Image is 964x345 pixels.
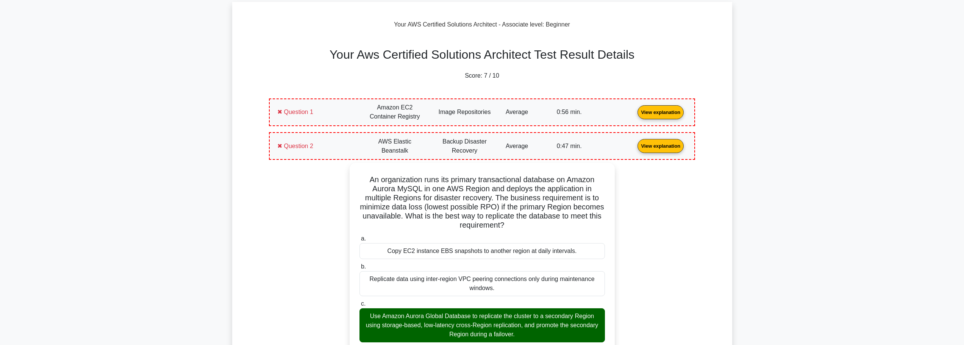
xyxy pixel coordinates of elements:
div: Copy EC2 instance EBS snapshots to another region at daily intervals. [359,243,605,259]
span: a. [361,235,366,242]
h5: An organization runs its primary transactional database on Amazon Aurora MySQL in one AWS Region ... [359,175,606,229]
div: Replicate data using inter-region VPC peering connections only during maintenance windows. [359,271,605,296]
a: View explanation [634,142,687,149]
div: : Beginner [232,20,732,29]
span: b. [361,263,366,270]
span: Your AWS Certified Solutions Architect - Associate level [394,21,542,28]
span: c. [361,300,366,307]
a: View explanation [634,109,687,115]
h2: Your Aws Certified Solutions Architect Test Result Details [264,47,700,62]
div: Use Amazon Aurora Global Database to replicate the cluster to a secondary Region using storage-ba... [359,308,605,342]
